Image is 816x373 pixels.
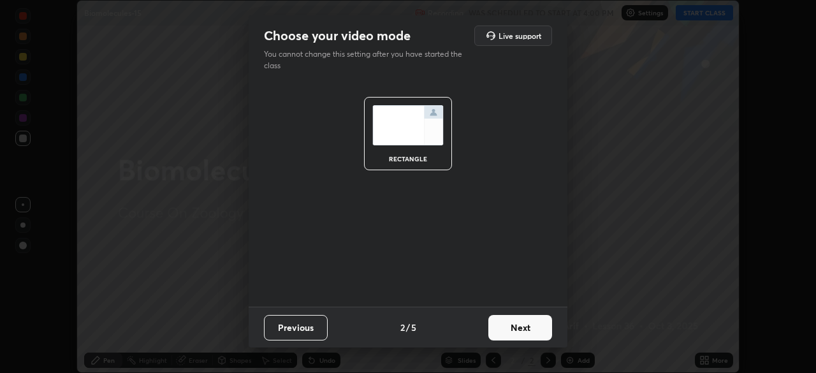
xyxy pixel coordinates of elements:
[372,105,444,145] img: normalScreenIcon.ae25ed63.svg
[406,321,410,334] h4: /
[488,315,552,340] button: Next
[264,315,328,340] button: Previous
[400,321,405,334] h4: 2
[264,48,470,71] p: You cannot change this setting after you have started the class
[264,27,411,44] h2: Choose your video mode
[382,156,433,162] div: rectangle
[411,321,416,334] h4: 5
[499,32,541,40] h5: Live support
